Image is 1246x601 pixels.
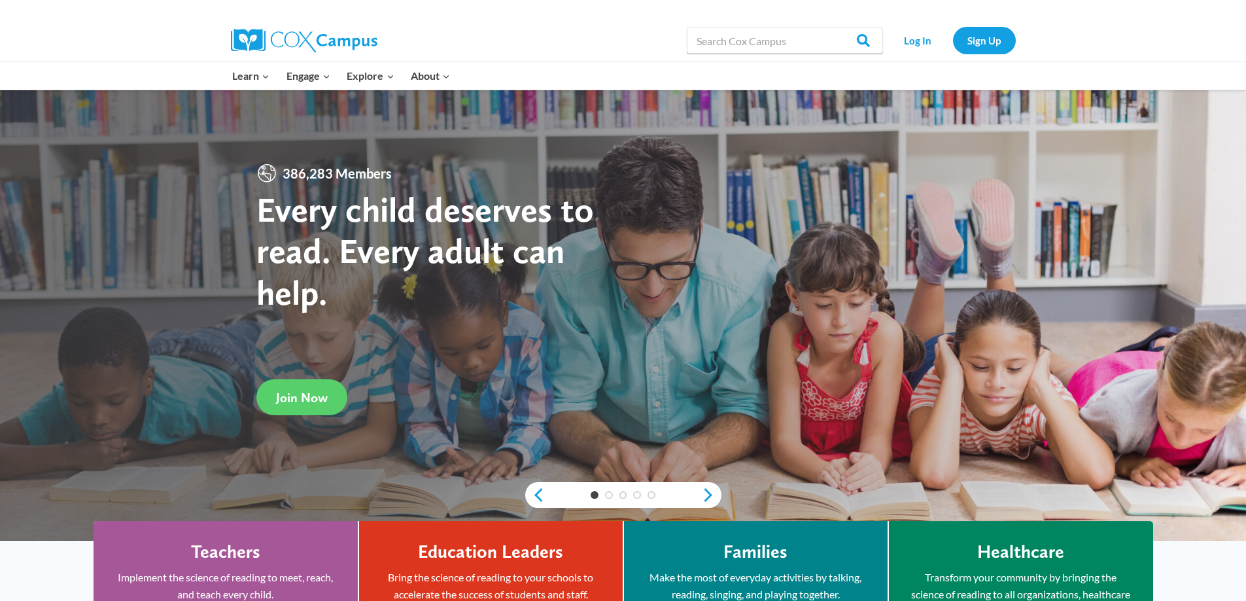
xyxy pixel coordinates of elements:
[411,67,450,84] span: About
[890,27,946,54] a: Log In
[702,487,721,503] a: next
[605,491,613,499] a: 2
[418,541,563,563] h4: Education Leaders
[890,27,1016,54] nav: Secondary Navigation
[232,67,269,84] span: Learn
[286,67,330,84] span: Engage
[525,487,545,503] a: previous
[648,491,655,499] a: 5
[723,541,787,563] h4: Families
[633,491,641,499] a: 4
[191,541,260,563] h4: Teachers
[224,62,459,90] nav: Primary Navigation
[256,379,347,415] a: Join Now
[953,27,1016,54] a: Sign Up
[619,491,627,499] a: 3
[977,541,1064,563] h4: Healthcare
[591,491,598,499] a: 1
[525,482,721,508] div: content slider buttons
[347,67,394,84] span: Explore
[231,29,377,52] img: Cox Campus
[687,27,883,54] input: Search Cox Campus
[276,390,328,405] span: Join Now
[277,163,397,184] span: 386,283 Members
[256,188,594,313] strong: Every child deserves to read. Every adult can help.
